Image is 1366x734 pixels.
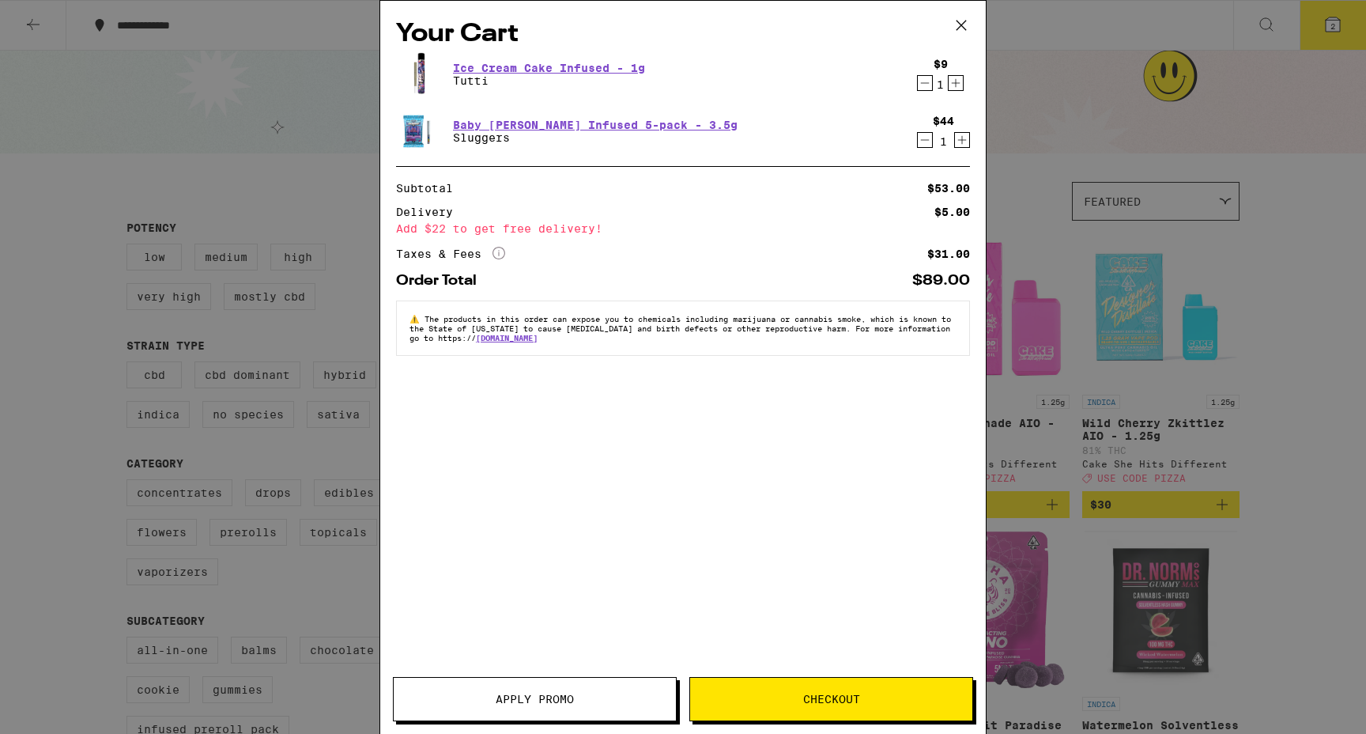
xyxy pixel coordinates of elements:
button: Decrement [917,75,933,91]
div: Subtotal [396,183,464,194]
div: 1 [933,135,954,148]
div: 1 [934,78,948,91]
div: $31.00 [927,248,970,259]
button: Increment [954,132,970,148]
a: Baby [PERSON_NAME] Infused 5-pack - 3.5g [453,119,738,131]
button: Increment [948,75,964,91]
span: Checkout [803,694,860,705]
img: Sluggers - Baby Griselda Infused 5-pack - 3.5g [396,109,440,153]
div: Taxes & Fees [396,247,505,261]
div: Delivery [396,206,464,218]
div: $53.00 [927,183,970,194]
div: $5.00 [934,206,970,218]
img: Tutti - Ice Cream Cake Infused - 1g [396,52,440,96]
a: Ice Cream Cake Infused - 1g [453,62,645,74]
div: Order Total [396,274,488,288]
button: Checkout [689,677,973,721]
div: $89.00 [912,274,970,288]
div: $44 [933,115,954,127]
span: ⚠️ [409,314,425,323]
p: Tutti [453,74,645,87]
span: Apply Promo [496,694,574,705]
span: The products in this order can expose you to chemicals including marijuana or cannabis smoke, whi... [409,314,951,342]
h2: Your Cart [396,17,970,52]
div: Add $22 to get free delivery! [396,223,970,234]
a: [DOMAIN_NAME] [476,333,538,342]
div: $9 [934,58,948,70]
button: Decrement [917,132,933,148]
button: Apply Promo [393,677,677,721]
p: Sluggers [453,131,738,144]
